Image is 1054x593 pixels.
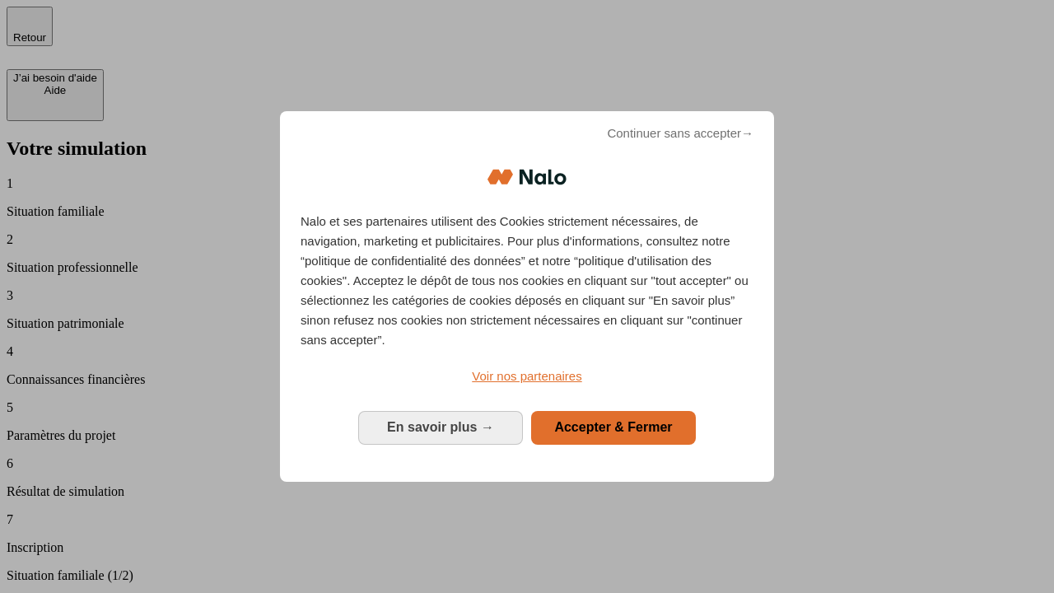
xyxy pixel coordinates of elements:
[487,152,567,202] img: Logo
[301,212,753,350] p: Nalo et ses partenaires utilisent des Cookies strictement nécessaires, de navigation, marketing e...
[607,124,753,143] span: Continuer sans accepter→
[554,420,672,434] span: Accepter & Fermer
[387,420,494,434] span: En savoir plus →
[531,411,696,444] button: Accepter & Fermer: Accepter notre traitement des données et fermer
[358,411,523,444] button: En savoir plus: Configurer vos consentements
[280,111,774,481] div: Bienvenue chez Nalo Gestion du consentement
[301,367,753,386] a: Voir nos partenaires
[472,369,581,383] span: Voir nos partenaires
